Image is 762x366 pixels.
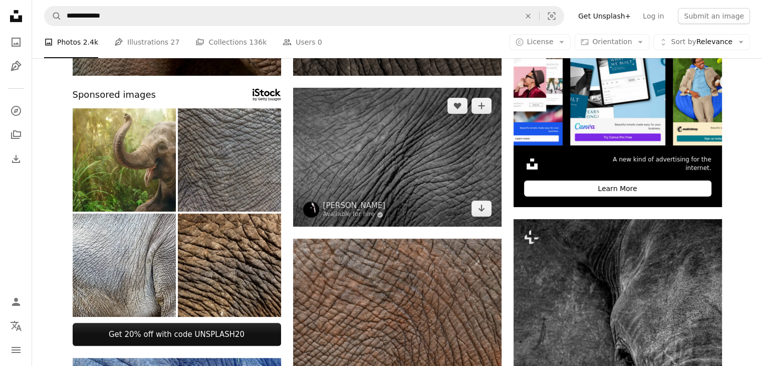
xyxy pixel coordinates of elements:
button: Sort byRelevance [653,34,750,50]
a: Log in [637,8,670,24]
a: Home — Unsplash [6,6,26,28]
a: Get Unsplash+ [572,8,637,24]
img: Elephant skin texture abstract background. Selective focus. [178,108,281,212]
span: Relevance [671,37,732,47]
a: Download History [6,149,26,169]
form: Find visuals sitewide [44,6,564,26]
a: Illustrations [6,56,26,76]
span: Sort by [671,38,696,46]
span: 0 [318,37,322,48]
span: A new kind of advertising for the internet. [596,155,711,172]
img: Skin texture [73,214,176,317]
button: Clear [517,7,539,26]
button: Language [6,316,26,336]
a: Available for hire [323,211,386,219]
div: Learn More [524,180,711,197]
button: Add to Collection [471,98,491,114]
img: a close up view of an elephant's face [293,88,501,227]
span: License [527,38,554,46]
button: Visual search [540,7,564,26]
button: Search Unsplash [45,7,62,26]
a: Photos [6,32,26,52]
button: Orientation [575,34,649,50]
a: Explore [6,101,26,121]
button: License [510,34,571,50]
button: Submit an image [678,8,750,24]
a: Get 20% off with code UNSPLASH20 [73,323,281,346]
img: file-1631306537910-2580a29a3cfcimage [524,156,540,172]
span: Orientation [592,38,632,46]
img: Go to Miguel Alcântara's profile [303,202,319,218]
button: Menu [6,340,26,360]
img: Elephant in rainforest [73,108,176,212]
span: 136k [249,37,267,48]
a: Collections [6,125,26,145]
a: Illustrations 27 [114,26,179,58]
a: Download [471,201,491,217]
a: Users 0 [283,26,322,58]
a: a close up view of an elephant's face [293,303,501,312]
a: Log in / Sign up [6,292,26,312]
a: Collections 136k [195,26,267,58]
a: [PERSON_NAME] [323,201,386,211]
a: a close up view of an elephant's face [293,152,501,161]
img: Elephant skin [178,214,281,317]
span: 27 [171,37,180,48]
span: Sponsored images [73,88,156,102]
button: Like [447,98,467,114]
